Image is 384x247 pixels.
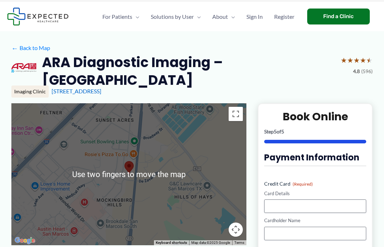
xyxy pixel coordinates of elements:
span: Menu Toggle [132,4,139,29]
label: Card Details [264,190,366,197]
p: Step of [264,129,366,134]
span: 4.8 [353,67,360,76]
img: Google [13,236,37,245]
a: [STREET_ADDRESS] [52,88,101,94]
span: (Required) [293,181,313,187]
span: 5 [281,128,284,135]
span: Sign In [246,4,263,29]
a: Register [268,4,300,29]
a: Solutions by UserMenu Toggle [145,4,207,29]
span: About [212,4,228,29]
span: ★ [347,54,353,67]
button: Keyboard shortcuts [156,240,187,245]
h2: Book Online [264,110,366,123]
div: Imaging Clinic [11,86,49,98]
label: Credit Card [264,180,366,187]
span: ★ [353,54,360,67]
span: Solutions by User [151,4,194,29]
span: Register [274,4,294,29]
span: ★ [360,54,366,67]
nav: Primary Site Navigation [97,4,300,29]
span: ★ [366,54,373,67]
h2: ARA Diagnostic Imaging – [GEOGRAPHIC_DATA] [42,54,335,89]
a: Find a Clinic [307,9,370,24]
iframe: Secure card payment input frame [269,203,362,209]
span: Menu Toggle [228,4,235,29]
a: For PatientsMenu Toggle [97,4,145,29]
a: Open this area in Google Maps (opens a new window) [13,236,37,245]
button: Toggle fullscreen view [229,107,243,121]
span: For Patients [102,4,132,29]
a: Terms (opens in new tab) [234,241,244,245]
button: Map camera controls [229,223,243,237]
span: ← [11,45,18,51]
label: Cardholder Name [264,217,366,224]
a: ←Back to Map [11,43,50,53]
span: Menu Toggle [194,4,201,29]
img: Expected Healthcare Logo - side, dark font, small [7,7,69,26]
span: ★ [341,54,347,67]
span: 5 [274,128,277,135]
a: Sign In [241,4,268,29]
span: Map data ©2025 Google [191,241,230,245]
a: AboutMenu Toggle [207,4,241,29]
h3: Payment Information [264,152,366,163]
span: (596) [361,67,373,76]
